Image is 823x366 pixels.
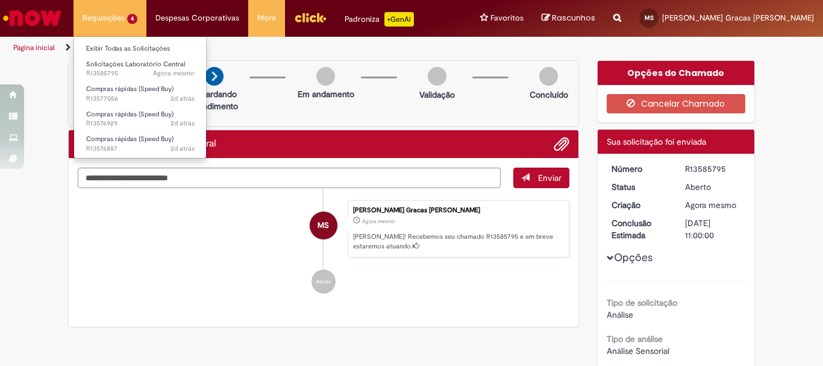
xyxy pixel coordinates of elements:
[530,89,568,101] p: Concluído
[171,119,195,128] span: 2d atrás
[86,69,195,78] span: R13585795
[538,172,562,183] span: Enviar
[171,94,195,103] time: 29/09/2025 13:58:46
[74,133,207,155] a: Aberto R13576887 : Compras rápidas (Speed Buy)
[78,188,569,306] ul: Histórico de tíquete
[86,84,174,93] span: Compras rápidas (Speed Buy)
[554,136,569,152] button: Adicionar anexos
[685,181,741,193] div: Aberto
[257,12,276,24] span: More
[419,89,455,101] p: Validação
[428,67,446,86] img: img-circle-grey.png
[318,211,329,240] span: MS
[86,144,195,154] span: R13576887
[205,67,224,86] img: arrow-next.png
[685,200,736,210] time: 01/10/2025 12:31:22
[552,12,595,24] span: Rascunhos
[602,199,677,211] dt: Criação
[607,297,677,308] b: Tipo de solicitação
[153,69,195,78] span: Agora mesmo
[345,12,414,27] div: Padroniza
[78,168,501,188] textarea: Digite sua mensagem aqui...
[542,13,595,24] a: Rascunhos
[294,8,327,27] img: click_logo_yellow_360x200.png
[171,119,195,128] time: 29/09/2025 13:41:02
[13,43,55,52] a: Página inicial
[86,94,195,104] span: R13577056
[74,42,207,55] a: Exibir Todas as Solicitações
[384,12,414,27] p: +GenAi
[490,12,524,24] span: Favoritos
[362,218,395,225] time: 01/10/2025 12:31:22
[316,67,335,86] img: img-circle-grey.png
[685,200,736,210] span: Agora mesmo
[362,218,395,225] span: Agora mesmo
[607,333,663,344] b: Tipo de análise
[185,88,243,112] p: Aguardando atendimento
[685,217,741,241] div: [DATE] 11:00:00
[607,136,706,147] span: Sua solicitação foi enviada
[74,108,207,130] a: Aberto R13576929 : Compras rápidas (Speed Buy)
[310,212,337,239] div: Maria Das Gracas Martins Dos Santos
[86,134,174,144] span: Compras rápidas (Speed Buy)
[645,14,654,22] span: MS
[607,309,633,320] span: Análise
[607,345,669,356] span: Análise Sensorial
[353,207,563,214] div: [PERSON_NAME] Gracas [PERSON_NAME]
[171,144,195,153] time: 29/09/2025 13:35:31
[78,200,569,258] li: Maria Das Gracas Martins Dos Santos
[127,14,137,24] span: 4
[602,163,677,175] dt: Número
[602,181,677,193] dt: Status
[685,199,741,211] div: 01/10/2025 12:31:22
[1,6,63,30] img: ServiceNow
[74,58,207,80] a: Aberto R13585795 : Solicitações Laboratório Central
[171,94,195,103] span: 2d atrás
[353,232,563,251] p: [PERSON_NAME]! Recebemos seu chamado R13585795 e em breve estaremos atuando.
[86,119,195,128] span: R13576929
[153,69,195,78] time: 01/10/2025 12:31:23
[539,67,558,86] img: img-circle-grey.png
[9,37,540,59] ul: Trilhas de página
[685,163,741,175] div: R13585795
[86,60,185,69] span: Solicitações Laboratório Central
[74,36,207,159] ul: Requisições
[602,217,677,241] dt: Conclusão Estimada
[83,12,125,24] span: Requisições
[662,13,814,23] span: [PERSON_NAME] Gracas [PERSON_NAME]
[513,168,569,188] button: Enviar
[171,144,195,153] span: 2d atrás
[298,88,354,100] p: Em andamento
[86,110,174,119] span: Compras rápidas (Speed Buy)
[155,12,239,24] span: Despesas Corporativas
[598,61,755,85] div: Opções do Chamado
[607,94,746,113] button: Cancelar Chamado
[74,83,207,105] a: Aberto R13577056 : Compras rápidas (Speed Buy)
